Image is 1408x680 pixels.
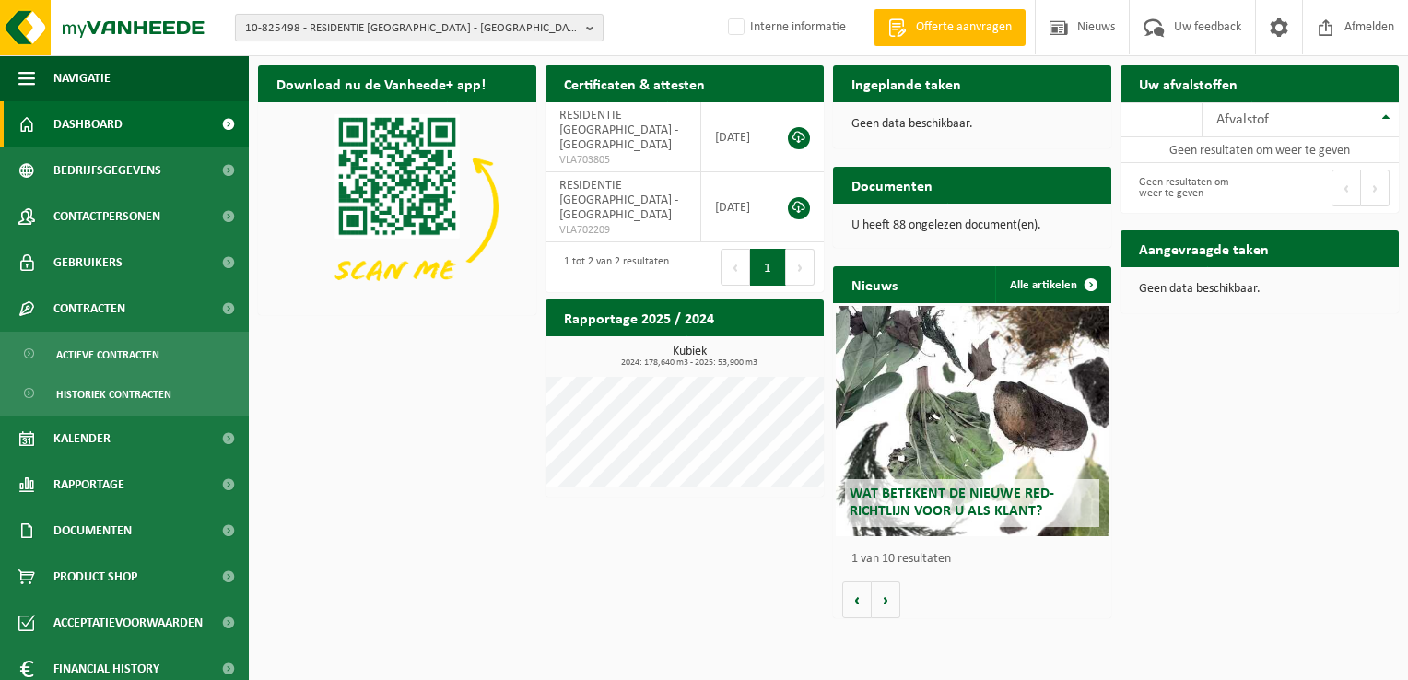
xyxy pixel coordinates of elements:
[555,247,669,287] div: 1 tot 2 van 2 resultaten
[53,554,137,600] span: Product Shop
[5,376,244,411] a: Historiek contracten
[53,416,111,462] span: Kalender
[833,167,951,203] h2: Documenten
[555,346,824,368] h3: Kubiek
[872,581,900,618] button: Volgende
[1121,137,1399,163] td: Geen resultaten om weer te geven
[559,179,678,222] span: RESIDENTIE [GEOGRAPHIC_DATA] - [GEOGRAPHIC_DATA]
[559,223,686,238] span: VLA702209
[53,101,123,147] span: Dashboard
[850,487,1054,519] span: Wat betekent de nieuwe RED-richtlijn voor u als klant?
[53,508,132,554] span: Documenten
[53,462,124,508] span: Rapportage
[721,249,750,286] button: Previous
[995,266,1109,303] a: Alle artikelen
[559,153,686,168] span: VLA703805
[1139,283,1380,296] p: Geen data beschikbaar.
[258,102,536,311] img: Download de VHEPlus App
[851,118,1093,131] p: Geen data beschikbaar.
[851,553,1102,566] p: 1 van 10 resultaten
[1121,65,1256,101] h2: Uw afvalstoffen
[53,55,111,101] span: Navigatie
[724,14,846,41] label: Interne informatie
[836,306,1109,536] a: Wat betekent de nieuwe RED-richtlijn voor u als klant?
[555,358,824,368] span: 2024: 178,640 m3 - 2025: 53,900 m3
[546,299,733,335] h2: Rapportage 2025 / 2024
[235,14,604,41] button: 10-825498 - RESIDENTIE [GEOGRAPHIC_DATA] - [GEOGRAPHIC_DATA]
[786,249,815,286] button: Next
[1216,112,1269,127] span: Afvalstof
[833,266,916,302] h2: Nieuws
[53,147,161,193] span: Bedrijfsgegevens
[56,337,159,372] span: Actieve contracten
[1361,170,1390,206] button: Next
[53,286,125,332] span: Contracten
[874,9,1026,46] a: Offerte aanvragen
[701,102,769,172] td: [DATE]
[258,65,504,101] h2: Download nu de Vanheede+ app!
[1121,230,1287,266] h2: Aangevraagde taken
[56,377,171,412] span: Historiek contracten
[5,336,244,371] a: Actieve contracten
[686,335,822,372] a: Bekijk rapportage
[53,240,123,286] span: Gebruikers
[911,18,1016,37] span: Offerte aanvragen
[842,581,872,618] button: Vorige
[53,600,203,646] span: Acceptatievoorwaarden
[833,65,980,101] h2: Ingeplande taken
[245,15,579,42] span: 10-825498 - RESIDENTIE [GEOGRAPHIC_DATA] - [GEOGRAPHIC_DATA]
[851,219,1093,232] p: U heeft 88 ongelezen document(en).
[701,172,769,242] td: [DATE]
[546,65,723,101] h2: Certificaten & attesten
[559,109,678,152] span: RESIDENTIE [GEOGRAPHIC_DATA] - [GEOGRAPHIC_DATA]
[750,249,786,286] button: 1
[1130,168,1250,208] div: Geen resultaten om weer te geven
[53,193,160,240] span: Contactpersonen
[1332,170,1361,206] button: Previous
